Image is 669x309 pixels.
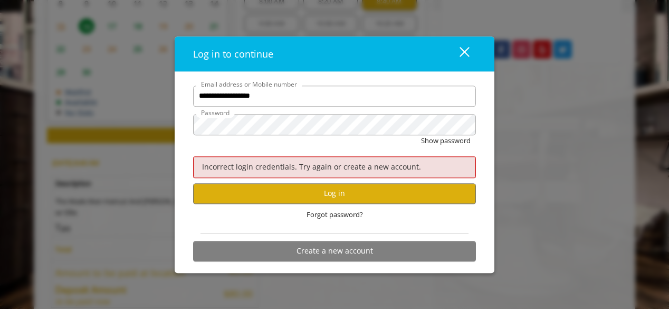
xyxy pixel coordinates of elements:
span: Log in to continue [193,48,273,60]
label: Password [196,108,235,118]
button: Create a new account [193,241,476,261]
button: Log in [193,183,476,204]
input: Password [193,114,476,135]
button: Show password [421,135,471,146]
label: Email address or Mobile number [196,79,302,89]
button: close dialog [440,43,476,65]
div: close dialog [447,46,469,62]
input: Email address or Mobile number [193,86,476,107]
span: Incorrect login credentials. Try again or create a new account. [202,162,421,172]
span: Forgot password? [307,209,363,220]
